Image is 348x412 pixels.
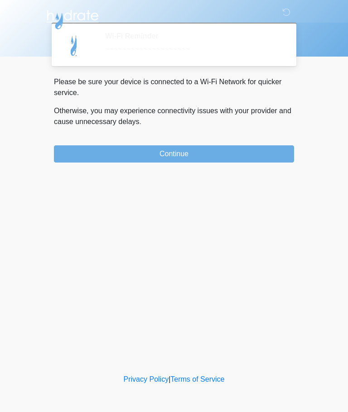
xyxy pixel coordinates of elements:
button: Continue [54,145,294,163]
a: | [169,375,170,383]
img: Hydrate IV Bar - Arcadia Logo [45,7,100,30]
p: Otherwise, you may experience connectivity issues with your provider and cause unnecessary delays [54,105,294,127]
a: Terms of Service [170,375,224,383]
span: . [140,118,141,125]
p: Please be sure your device is connected to a Wi-Fi Network for quicker service. [54,77,294,98]
div: ~~~~~~~~~~~~~~~~~~~~ [105,44,280,55]
img: Agent Avatar [61,32,88,59]
a: Privacy Policy [124,375,169,383]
